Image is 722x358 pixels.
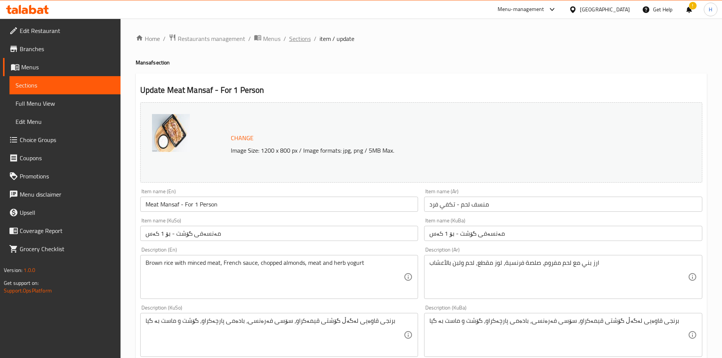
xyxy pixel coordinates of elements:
[20,226,114,235] span: Coverage Report
[3,149,121,167] a: Coupons
[319,34,354,43] span: item / update
[709,5,712,14] span: H
[21,63,114,72] span: Menus
[140,197,418,212] input: Enter name En
[4,278,39,288] span: Get support on:
[228,146,632,155] p: Image Size: 1200 x 800 px / Image formats: jpg, png / 5MB Max.
[3,22,121,40] a: Edit Restaurant
[152,114,190,152] img: Tajhizat_musa__%D9%85%D9%86%D8%B3%D9%81_%D9%84%D8%AD%D9%85_%D8%B4638852712205520733.jpg
[20,190,114,199] span: Menu disclaimer
[580,5,630,14] div: [GEOGRAPHIC_DATA]
[3,40,121,58] a: Branches
[16,117,114,126] span: Edit Menu
[498,5,544,14] div: Menu-management
[263,34,280,43] span: Menus
[3,58,121,76] a: Menus
[9,94,121,113] a: Full Menu View
[3,167,121,185] a: Promotions
[20,208,114,217] span: Upsell
[20,153,114,163] span: Coupons
[20,135,114,144] span: Choice Groups
[169,34,245,44] a: Restaurants management
[20,26,114,35] span: Edit Restaurant
[140,84,702,96] h2: Update Meat Mansaf - For 1 Person
[4,265,22,275] span: Version:
[429,259,688,295] textarea: ارز بني مع لحم مفروم، صلصة فرنسية، لوز مقطع، لحم ولبن بالأعشاب
[20,172,114,181] span: Promotions
[136,59,707,66] h4: Mansaf section
[283,34,286,43] li: /
[9,76,121,94] a: Sections
[3,203,121,222] a: Upsell
[429,317,688,353] textarea: برنجی قاوەیی لەگەڵ گۆشتی قیمەکراو، سۆسی فەرەنسی، بادەمی پارچەکراو، گۆشت و ماست بە گیا
[289,34,311,43] a: Sections
[146,259,404,295] textarea: Brown rice with minced meat, French sauce, chopped almonds, meat and herb yogurt
[20,44,114,53] span: Branches
[228,130,257,146] button: Change
[136,34,707,44] nav: breadcrumb
[4,286,52,295] a: Support.OpsPlatform
[424,226,702,241] input: Enter name KuBa
[16,81,114,90] span: Sections
[254,34,280,44] a: Menus
[424,197,702,212] input: Enter name Ar
[146,317,404,353] textarea: برنجی قاوەیی لەگەڵ گۆشتی قیمەکراو، سۆسی فەرەنسی، بادەمی پارچەکراو، گۆشت و ماست بە گیا
[136,34,160,43] a: Home
[248,34,251,43] li: /
[231,133,254,144] span: Change
[23,265,35,275] span: 1.0.0
[9,113,121,131] a: Edit Menu
[16,99,114,108] span: Full Menu View
[178,34,245,43] span: Restaurants management
[3,222,121,240] a: Coverage Report
[3,240,121,258] a: Grocery Checklist
[140,226,418,241] input: Enter name KuSo
[20,244,114,253] span: Grocery Checklist
[3,131,121,149] a: Choice Groups
[314,34,316,43] li: /
[163,34,166,43] li: /
[3,185,121,203] a: Menu disclaimer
